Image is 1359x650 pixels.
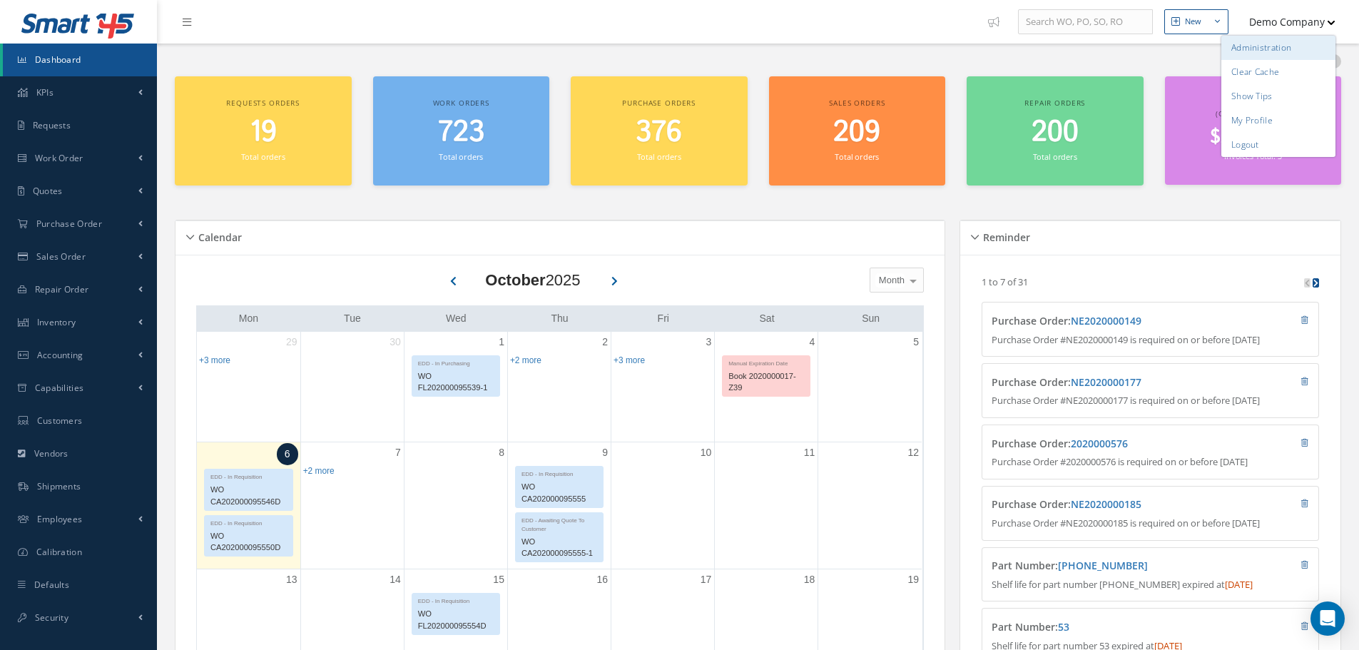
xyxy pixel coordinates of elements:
a: October 17, 2025 [698,569,715,590]
a: Thursday [548,310,571,327]
span: 376 [636,112,682,153]
div: Open Intercom Messenger [1310,601,1345,636]
a: October 19, 2025 [905,569,922,590]
div: WO CA202000095555-1 [516,534,603,562]
a: Purchase orders 376 Total orders [571,76,748,186]
span: $2,379.00 [1210,123,1296,151]
small: Total orders [439,151,483,162]
a: October 12, 2025 [905,442,922,463]
span: Work orders [433,98,489,108]
div: Book 2020000017-Z39 [723,368,810,397]
span: Dashboard [35,54,81,66]
td: October 10, 2025 [611,442,715,569]
a: Work orders 723 Total orders [373,76,550,186]
a: October 6, 2025 [277,443,298,465]
span: Purchase orders [622,98,696,108]
td: October 2, 2025 [507,332,611,442]
span: : [1068,437,1128,450]
small: Total orders [637,151,681,162]
a: Sales orders 209 Total orders [769,76,946,186]
a: Monday [236,310,261,327]
a: October 16, 2025 [594,569,611,590]
span: 200 [1032,112,1079,153]
span: Defaults [34,579,69,591]
small: Total orders [1033,151,1077,162]
small: Total orders [835,151,879,162]
a: October 8, 2025 [496,442,507,463]
div: EDD - Awaiting Quote To Customer [516,513,603,534]
td: October 4, 2025 [715,332,818,442]
div: WO CA202000095555 [516,479,603,507]
a: October 10, 2025 [698,442,715,463]
span: KPIs [36,86,54,98]
a: Show 2 more events [303,466,335,476]
a: Saturday [757,310,778,327]
span: Purchase Order [36,218,102,230]
div: 2025 [485,268,580,292]
span: : [1055,620,1069,634]
div: EDD - In Requisition [205,516,292,528]
b: October [485,271,545,289]
a: NE2020000177 [1071,375,1141,389]
span: Vendors [34,447,68,459]
span: Quotes [33,185,63,197]
a: September 29, 2025 [283,332,300,352]
div: WO CA202000095546D [205,482,292,510]
p: Shelf life for part number [PHONE_NUMBER] expired at [992,578,1309,592]
span: Sales orders [829,98,885,108]
a: 53 [1058,620,1069,634]
a: Administration [1221,36,1335,60]
span: Work Order [35,152,83,164]
span: : [1068,314,1141,327]
div: EDD - In Purchasing [412,356,499,368]
a: Sunday [859,310,882,327]
a: October 3, 2025 [703,332,714,352]
td: September 29, 2025 [197,332,300,442]
a: NE2020000185 [1071,497,1141,511]
p: Purchase Order #2020000576 is required on or before [DATE] [992,455,1309,469]
td: October 3, 2025 [611,332,715,442]
span: Calibration [36,546,82,558]
td: October 1, 2025 [404,332,507,442]
span: Repair orders [1024,98,1085,108]
h5: Reminder [979,227,1030,244]
span: Requests [33,119,71,131]
button: Demo Company [1236,8,1335,36]
td: October 8, 2025 [404,442,507,569]
a: Wednesday [443,310,469,327]
div: EDD - In Requisition [412,594,499,606]
a: Tuesday [341,310,364,327]
a: [PHONE_NUMBER] [1058,559,1148,572]
td: October 11, 2025 [715,442,818,569]
h4: Purchase Order [992,499,1225,511]
h4: Part Number [992,560,1225,572]
h4: Purchase Order [992,315,1225,327]
h4: Purchase Order [992,438,1225,450]
a: October 15, 2025 [490,569,507,590]
a: October 14, 2025 [387,569,404,590]
a: October 4, 2025 [807,332,818,352]
div: New [1185,16,1201,28]
a: NE2020000149 [1071,314,1141,327]
a: Clear Cache [1221,60,1335,84]
span: (Current Month) [1216,108,1291,118]
a: September 30, 2025 [387,332,404,352]
span: Repair Order [35,283,89,295]
a: October 2, 2025 [599,332,611,352]
p: Purchase Order #NE2020000177 is required on or before [DATE] [992,394,1309,408]
span: 19 [250,112,277,153]
a: October 18, 2025 [801,569,818,590]
td: October 6, 2025 [197,442,300,569]
span: : [1068,375,1141,389]
td: October 9, 2025 [507,442,611,569]
a: 2020000576 [1071,437,1128,450]
a: Show 2 more events [510,355,541,365]
span: Security [35,611,68,624]
small: Total orders [241,151,285,162]
a: October 7, 2025 [392,442,404,463]
span: Accounting [37,349,83,361]
span: Requests orders [226,98,300,108]
p: Purchase Order #NE2020000149 is required on or before [DATE] [992,333,1309,347]
td: October 12, 2025 [818,442,922,569]
a: Show Tips [1221,84,1335,108]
